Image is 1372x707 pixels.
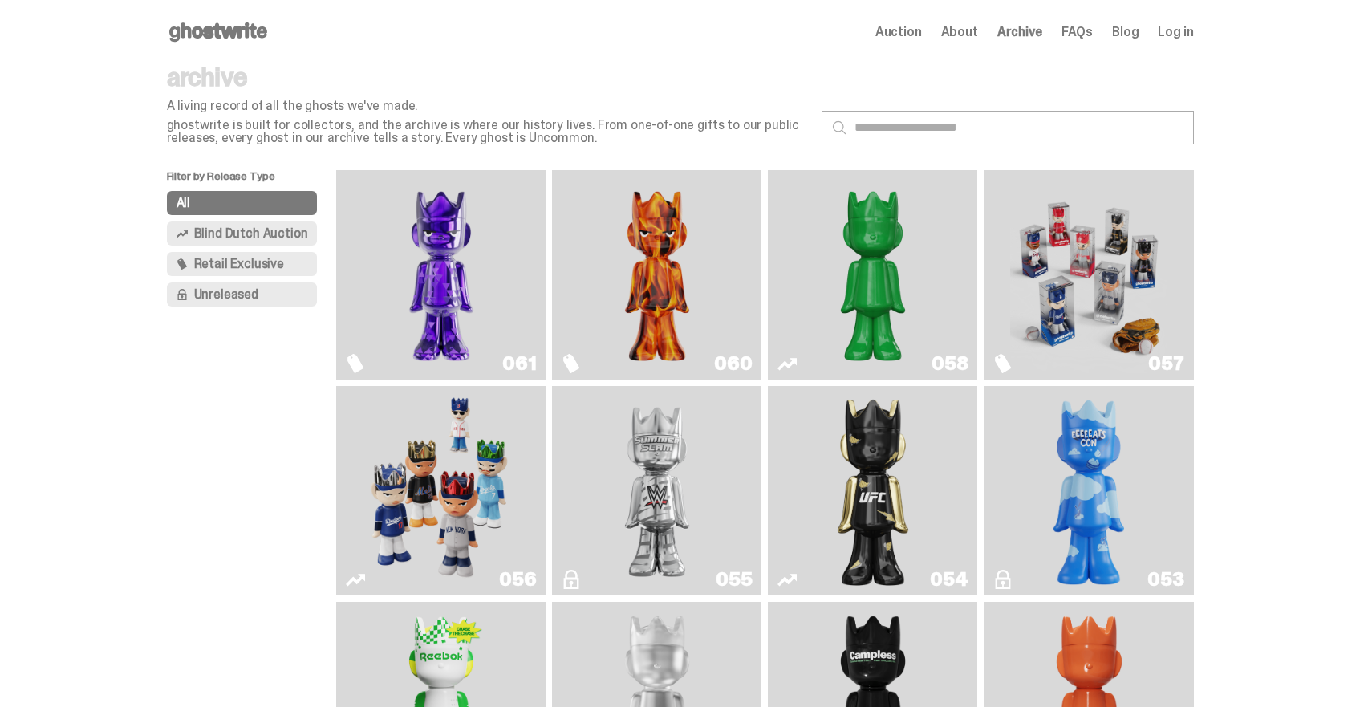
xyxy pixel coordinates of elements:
button: All [167,191,318,215]
a: Schrödinger's ghost: Sunday Green [777,177,968,373]
a: Fantasy [346,177,536,373]
div: 057 [1148,354,1183,373]
div: 056 [499,570,536,589]
img: Game Face (2025) [1010,177,1167,373]
a: Ruby [777,392,968,589]
div: 055 [716,570,752,589]
a: Archive [997,26,1042,39]
img: Ruby [830,392,915,589]
a: Game Face (2025) [346,392,536,589]
div: 061 [502,354,536,373]
img: Fantasy [363,177,520,373]
p: Filter by Release Type [167,170,337,191]
img: I Was There SummerSlam [578,392,736,589]
p: ghostwrite is built for collectors, and the archive is where our history lives. From one-of-one g... [167,119,809,144]
a: ghooooost [993,392,1183,589]
span: Unreleased [194,288,258,301]
a: Log in [1158,26,1193,39]
button: Retail Exclusive [167,252,318,276]
span: Blind Dutch Auction [194,227,308,240]
div: 058 [932,354,968,373]
p: archive [167,64,809,90]
a: FAQs [1061,26,1093,39]
a: About [941,26,978,39]
button: Blind Dutch Auction [167,221,318,246]
a: I Was There SummerSlam [562,392,752,589]
p: A living record of all the ghosts we've made. [167,100,809,112]
span: Retail Exclusive [194,258,284,270]
img: Always On Fire [578,177,736,373]
div: 053 [1147,570,1183,589]
a: Game Face (2025) [993,177,1183,373]
div: 054 [930,570,968,589]
img: ghooooost [1046,392,1131,589]
div: 060 [714,354,752,373]
a: Auction [875,26,922,39]
a: Always On Fire [562,177,752,373]
span: All [177,197,191,209]
img: Schrödinger's ghost: Sunday Green [794,177,952,373]
button: Unreleased [167,282,318,307]
img: Game Face (2025) [363,392,520,589]
a: Blog [1112,26,1139,39]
